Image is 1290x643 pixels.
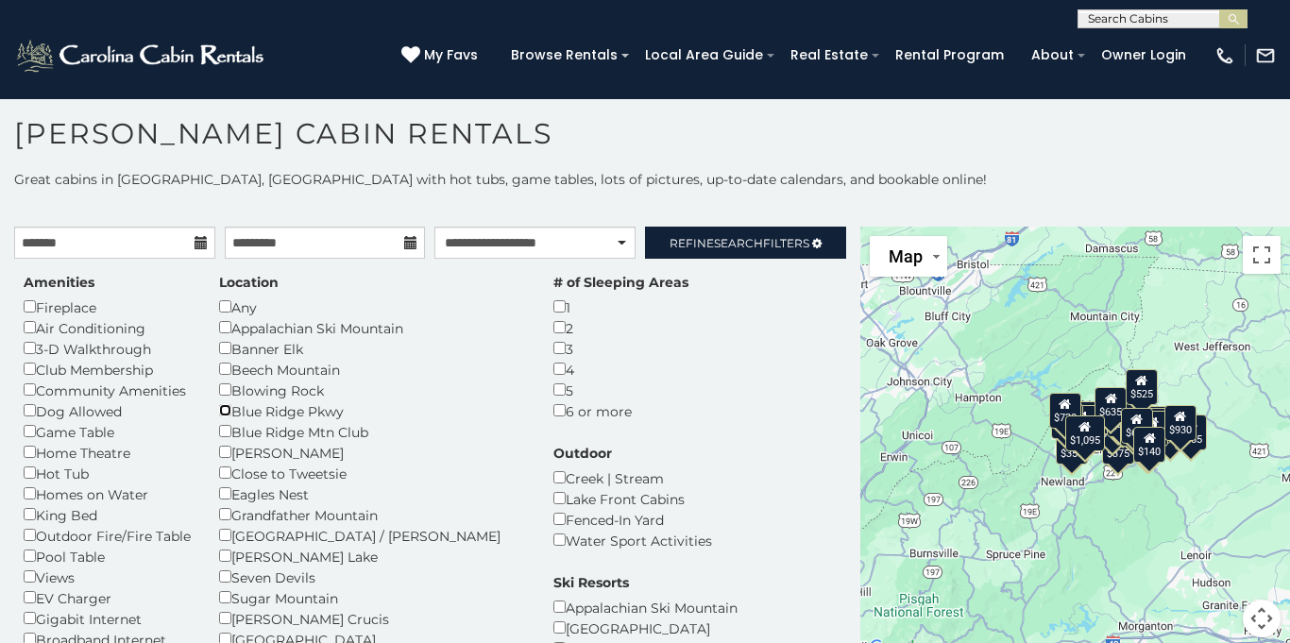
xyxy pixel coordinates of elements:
div: Game Table [24,421,191,442]
div: $930 [1164,405,1197,441]
div: Appalachian Ski Mountain [219,317,525,338]
div: Gigabit Internet [24,608,191,629]
span: Map [889,246,923,266]
label: Ski Resorts [553,573,629,592]
div: Views [24,567,191,587]
div: 3 [553,338,688,359]
div: Banner Elk [219,338,525,359]
div: Lake Front Cabins [553,488,712,509]
span: Refine Filters [670,236,809,250]
a: My Favs [401,45,483,66]
div: Fenced-In Yard [553,509,712,530]
div: Beech Mountain [219,359,525,380]
div: Club Membership [24,359,191,380]
div: $355 [1056,429,1088,465]
div: 6 or more [553,400,688,421]
img: White-1-2.png [14,37,269,75]
div: EV Charger [24,587,191,608]
span: My Favs [424,45,478,65]
div: Community Amenities [24,380,191,400]
div: Blue Ridge Mtn Club [219,421,525,442]
img: mail-regular-white.png [1255,45,1276,66]
div: $675 [1121,408,1153,444]
div: $400 [1096,409,1129,445]
div: Eagles Nest [219,483,525,504]
div: [PERSON_NAME] [219,442,525,463]
div: $140 [1134,426,1166,462]
div: Blowing Rock [219,380,525,400]
div: $235 [1075,400,1107,436]
span: Search [714,236,763,250]
button: Map camera controls [1243,600,1281,637]
div: $635 [1095,387,1128,423]
div: $375 [1102,428,1134,464]
label: Amenities [24,273,94,292]
label: # of Sleeping Areas [553,273,688,292]
div: 4 [553,359,688,380]
div: $525 [1126,368,1158,404]
div: Any [219,296,525,317]
div: [PERSON_NAME] Crucis [219,608,525,629]
div: Air Conditioning [24,317,191,338]
div: $299 [1154,415,1186,450]
div: 5 [553,380,688,400]
div: 3-D Walkthrough [24,338,191,359]
label: Outdoor [553,444,612,463]
div: Grandfather Mountain [219,504,525,525]
div: Water Sport Activities [553,530,712,550]
div: Home Theatre [24,442,191,463]
a: Real Estate [781,41,877,70]
a: Rental Program [886,41,1013,70]
div: 2 [553,317,688,338]
div: [GEOGRAPHIC_DATA] / [PERSON_NAME] [219,525,525,546]
button: Toggle fullscreen view [1243,236,1281,274]
div: Appalachian Ski Mountain [553,597,738,618]
div: $720 [1049,393,1081,429]
div: Close to Tweetsie [219,463,525,483]
a: About [1022,41,1083,70]
div: 1 [553,296,688,317]
a: Owner Login [1092,41,1196,70]
div: Homes on Water [24,483,191,504]
div: Fireplace [24,296,191,317]
div: King Bed [24,504,191,525]
div: Dog Allowed [24,400,191,421]
div: Sugar Mountain [219,587,525,608]
a: Browse Rentals [501,41,627,70]
a: Local Area Guide [636,41,772,70]
a: RefineSearchFilters [645,227,846,259]
div: $380 [1139,407,1171,443]
div: $355 [1175,414,1207,449]
div: $650 [1052,402,1084,438]
div: Hot Tub [24,463,191,483]
div: Blue Ridge Pkwy [219,400,525,421]
div: Creek | Stream [553,467,712,488]
div: Pool Table [24,546,191,567]
img: phone-regular-white.png [1214,45,1235,66]
div: $1,095 [1065,415,1105,451]
div: [GEOGRAPHIC_DATA] [553,618,738,638]
div: $480 [1120,410,1152,446]
div: Seven Devils [219,567,525,587]
div: $200 [1141,406,1173,442]
label: Location [219,273,279,292]
div: [PERSON_NAME] Lake [219,546,525,567]
button: Change map style [870,236,947,277]
div: Outdoor Fire/Fire Table [24,525,191,546]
